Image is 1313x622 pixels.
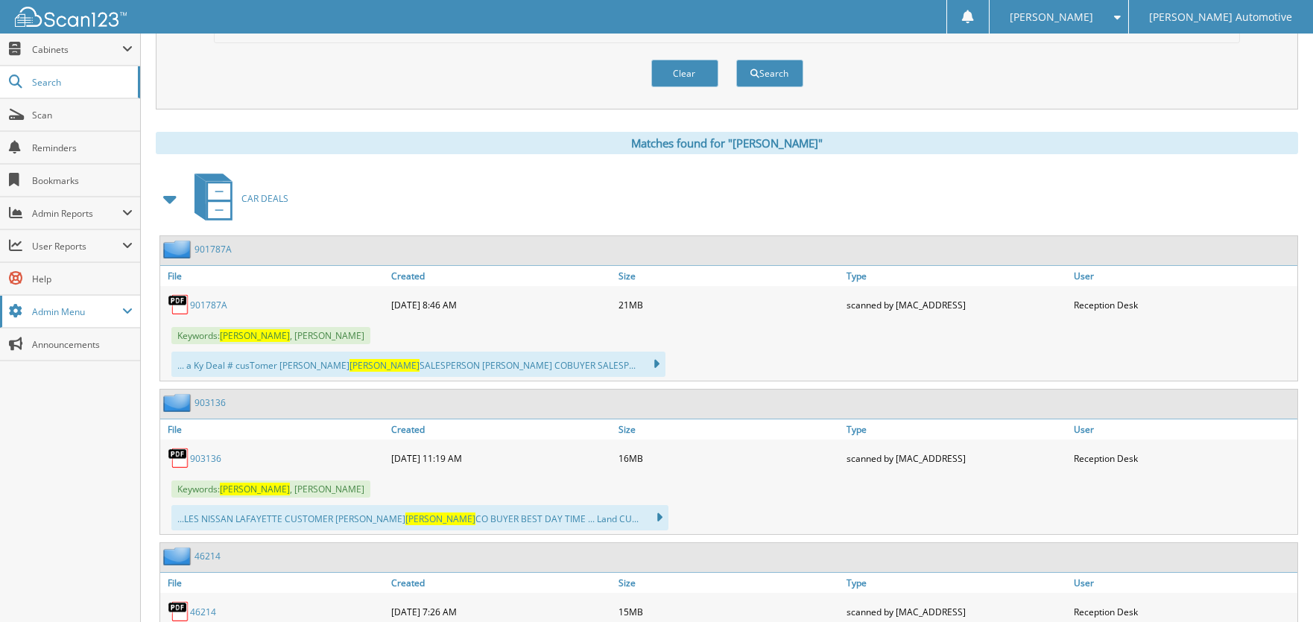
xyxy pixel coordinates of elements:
[171,352,665,377] div: ... a Ky Deal # cusTomer [PERSON_NAME] SALESPERSON [PERSON_NAME] COBUYER SALESP...
[194,243,232,256] a: 901787A
[843,419,1070,439] a: Type
[387,419,615,439] a: Created
[32,142,133,154] span: Reminders
[349,359,420,372] span: [PERSON_NAME]
[163,547,194,565] img: folder2.png
[168,447,190,469] img: PDF.png
[171,480,370,498] span: Keywords: , [PERSON_NAME]
[615,290,842,320] div: 21MB
[194,396,226,409] a: 903136
[32,174,133,187] span: Bookmarks
[160,419,387,439] a: File
[843,290,1070,320] div: scanned by [MAC_ADDRESS]
[651,60,718,87] button: Clear
[32,240,122,253] span: User Reports
[843,573,1070,593] a: Type
[15,7,127,27] img: scan123-logo-white.svg
[843,266,1070,286] a: Type
[1149,13,1292,22] span: [PERSON_NAME] Automotive
[1070,573,1297,593] a: User
[387,573,615,593] a: Created
[32,338,133,351] span: Announcements
[387,443,615,473] div: [DATE] 11:19 AM
[615,443,842,473] div: 16MB
[190,606,216,618] a: 46214
[163,240,194,258] img: folder2.png
[171,505,668,530] div: ...LES NISSAN LAFAYETTE CUSTOMER [PERSON_NAME] CO BUYER BEST DAY TIME ... Land CU...
[736,60,803,87] button: Search
[194,550,221,562] a: 46214
[1070,290,1297,320] div: Reception Desk
[156,132,1298,154] div: Matches found for "[PERSON_NAME]"
[615,419,842,439] a: Size
[32,305,122,318] span: Admin Menu
[32,76,130,89] span: Search
[220,483,290,495] span: [PERSON_NAME]
[1238,550,1313,622] iframe: Chat Widget
[1010,13,1093,22] span: [PERSON_NAME]
[163,393,194,412] img: folder2.png
[1070,443,1297,473] div: Reception Desk
[615,573,842,593] a: Size
[32,207,122,220] span: Admin Reports
[160,266,387,286] a: File
[241,192,288,205] span: CAR DEALS
[843,443,1070,473] div: scanned by [MAC_ADDRESS]
[32,109,133,121] span: Scan
[190,299,227,311] a: 901787A
[220,329,290,342] span: [PERSON_NAME]
[171,327,370,344] span: Keywords: , [PERSON_NAME]
[186,169,288,228] a: CAR DEALS
[190,452,221,465] a: 903136
[160,573,387,593] a: File
[1070,266,1297,286] a: User
[1070,419,1297,439] a: User
[32,43,122,56] span: Cabinets
[387,266,615,286] a: Created
[615,266,842,286] a: Size
[32,273,133,285] span: Help
[387,290,615,320] div: [DATE] 8:46 AM
[168,293,190,316] img: PDF.png
[405,512,475,525] span: [PERSON_NAME]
